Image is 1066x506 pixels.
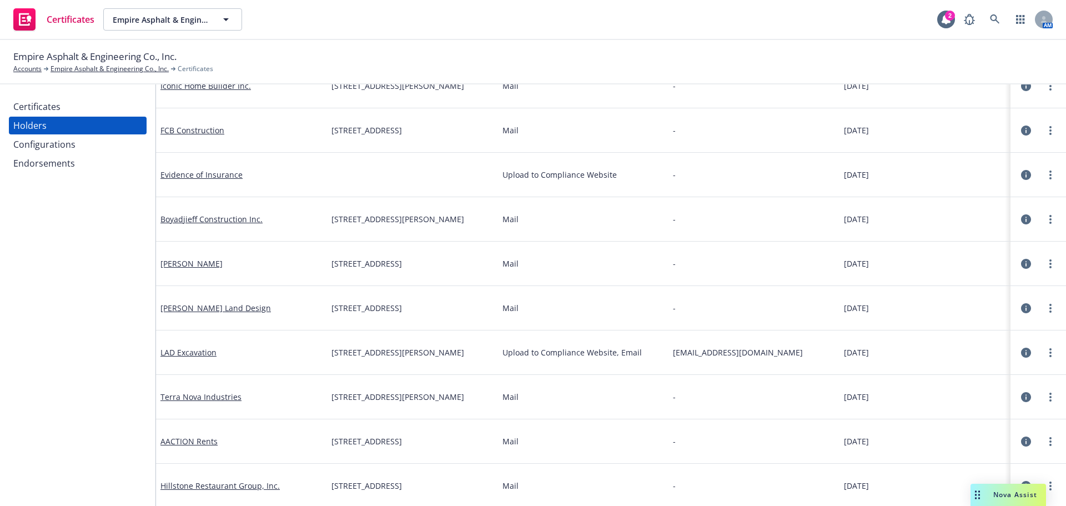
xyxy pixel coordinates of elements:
[673,213,676,225] div: -
[844,347,1006,358] div: [DATE]
[331,391,464,403] span: [STREET_ADDRESS][PERSON_NAME]
[47,15,94,24] span: Certificates
[844,258,1006,269] div: [DATE]
[1009,8,1032,31] a: Switch app
[502,302,665,314] div: Mail
[844,435,1006,447] div: [DATE]
[51,64,169,74] a: Empire Asphalt & Engineering Co., Inc.
[673,391,676,403] div: -
[958,8,980,31] a: Report a Bug
[9,98,147,116] a: Certificates
[502,480,665,492] div: Mail
[9,117,147,134] a: Holders
[673,80,676,92] div: -
[160,214,263,224] a: Boyadjieff Construction Inc.
[13,64,42,74] a: Accounts
[331,302,402,314] span: [STREET_ADDRESS]
[103,8,242,31] button: Empire Asphalt & Engineering Co., Inc.
[502,347,665,358] div: Upload to Compliance Website, Email
[160,303,271,313] a: [PERSON_NAME] Land Design
[160,392,242,402] a: Terra Nova Industries
[945,11,955,21] div: 2
[673,169,676,181] div: -
[9,4,99,35] a: Certificates
[1044,168,1057,182] a: more
[331,124,402,136] span: [STREET_ADDRESS]
[1044,124,1057,137] a: more
[993,490,1037,499] span: Nova Assist
[331,435,402,447] span: [STREET_ADDRESS]
[844,169,1006,181] div: [DATE]
[1044,79,1057,93] a: more
[984,8,1006,31] a: Search
[844,124,1006,136] div: [DATE]
[160,125,224,136] a: FCB Construction
[673,124,676,136] div: -
[9,136,147,153] a: Configurations
[502,80,665,92] div: Mail
[331,80,464,92] span: [STREET_ADDRESS][PERSON_NAME]
[844,391,1006,403] div: [DATE]
[160,81,251,91] a: Iconic Home Builder Inc.
[1044,479,1057,493] a: more
[160,436,218,447] a: AACTION Rents
[13,136,76,153] div: Configurations
[971,484,1046,506] button: Nova Assist
[178,64,213,74] span: Certificates
[502,391,665,403] div: Mail
[673,435,676,447] div: -
[1044,257,1057,270] a: more
[844,480,1006,492] div: [DATE]
[502,124,665,136] div: Mail
[502,435,665,447] div: Mail
[13,154,75,172] div: Endorsements
[160,169,243,180] a: Evidence of Insurance
[13,49,177,64] span: Empire Asphalt & Engineering Co., Inc.
[1044,435,1057,448] a: more
[160,258,223,269] a: [PERSON_NAME]
[160,347,217,358] a: LAD Excavation
[844,302,1006,314] div: [DATE]
[502,213,665,225] div: Mail
[13,117,47,134] div: Holders
[971,484,984,506] div: Drag to move
[1044,302,1057,315] a: more
[331,213,464,225] span: [STREET_ADDRESS][PERSON_NAME]
[844,80,1006,92] div: [DATE]
[1044,346,1057,359] a: more
[673,302,676,314] div: -
[331,347,464,358] span: [STREET_ADDRESS][PERSON_NAME]
[1044,390,1057,404] a: more
[502,169,665,181] div: Upload to Compliance Website
[1044,213,1057,226] a: more
[9,154,147,172] a: Endorsements
[673,480,676,492] div: -
[13,98,61,116] div: Certificates
[331,480,402,492] span: [STREET_ADDRESS]
[160,480,280,491] a: Hillstone Restaurant Group, Inc.
[502,258,665,269] div: Mail
[673,347,835,358] span: [EMAIL_ADDRESS][DOMAIN_NAME]
[844,213,1006,225] div: [DATE]
[113,14,209,26] span: Empire Asphalt & Engineering Co., Inc.
[331,258,402,269] span: [STREET_ADDRESS]
[673,258,676,269] div: -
